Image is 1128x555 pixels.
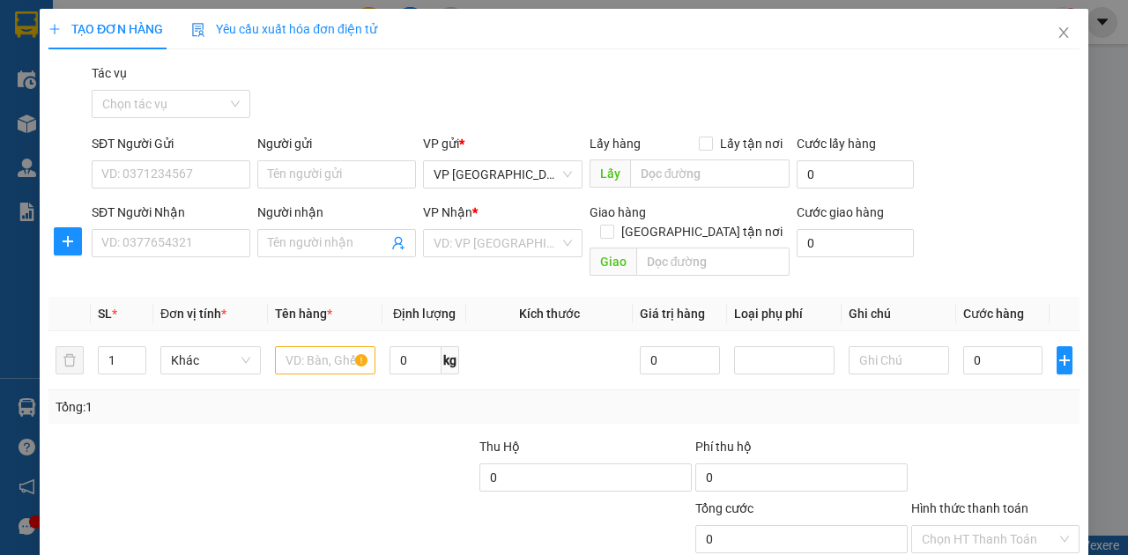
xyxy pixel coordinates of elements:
label: Cước giao hàng [797,205,884,219]
span: Thu Hộ [479,440,520,454]
span: VP Nhận [423,205,472,219]
button: delete [56,346,84,374]
th: Loại phụ phí [726,297,841,331]
span: close [1057,26,1071,40]
span: Khác [171,347,250,374]
span: kg [442,346,459,374]
label: Hình thức thanh toán [910,501,1028,515]
div: SĐT Người Gửi [92,134,250,153]
span: Tên hàng [275,307,332,321]
button: plus [54,227,82,255]
span: Lấy [589,159,629,188]
span: VP Đà Nẵng [434,161,571,188]
strong: HÃNG XE HẢI HOÀNG GIA [59,18,170,55]
th: Ghi chú [841,297,955,331]
div: Người gửi [257,134,416,153]
button: Close [1039,9,1088,58]
input: VD: Bàn, Ghế [275,346,375,374]
input: Dọc đường [635,248,789,276]
input: Cước giao hàng [797,229,914,257]
span: plus [55,234,81,248]
div: Tổng: 1 [56,397,437,417]
div: Người nhận [257,203,416,222]
label: Cước lấy hàng [797,137,876,151]
span: Đơn vị tính [160,307,226,321]
div: VP gửi [423,134,582,153]
div: SĐT Người Nhận [92,203,250,222]
strong: PHIẾU GỬI HÀNG [70,129,159,166]
input: Dọc đường [629,159,789,188]
img: icon [191,23,205,37]
span: 24 [PERSON_NAME] - Vinh - [GEOGRAPHIC_DATA] [45,59,174,105]
span: SL [98,307,112,321]
input: Ghi Chú [848,346,948,374]
span: plus [48,23,61,35]
span: Tổng cước [695,501,753,515]
input: 0 [640,346,719,374]
span: Định lượng [393,307,456,321]
button: plus [1057,346,1072,374]
span: Lấy tận nơi [713,134,790,153]
span: plus [1057,353,1072,367]
span: Giao hàng [589,205,645,219]
span: TẠO ĐƠN HÀNG [48,22,163,36]
span: [GEOGRAPHIC_DATA] tận nơi [614,222,790,241]
span: Giá trị hàng [640,307,705,321]
label: Tác vụ [92,66,127,80]
span: Cước hàng [963,307,1024,321]
span: user-add [391,236,405,250]
input: Cước lấy hàng [797,160,914,189]
span: Giao [589,248,635,276]
span: Lấy hàng [589,137,640,151]
span: Yêu cầu xuất hóa đơn điện tử [191,22,377,36]
img: logo [9,73,41,160]
span: Kích thước [519,307,580,321]
div: Phí thu hộ [695,437,908,463]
